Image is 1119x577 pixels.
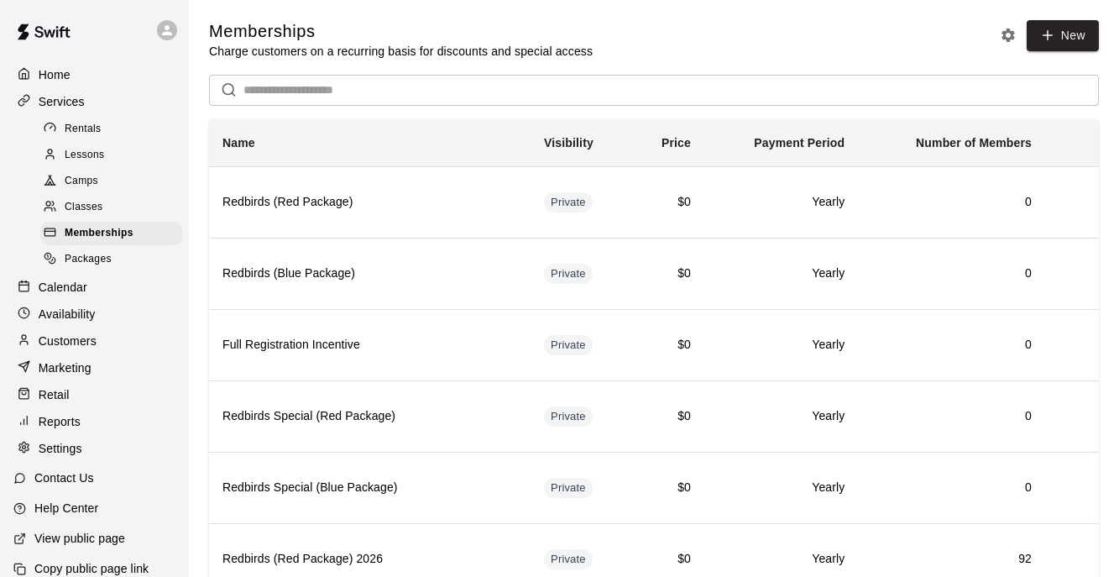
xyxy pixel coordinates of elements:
h6: 0 [871,479,1032,497]
h6: Yearly [718,265,844,283]
div: This membership is hidden from the memberships page [544,192,593,212]
h6: $0 [644,336,691,354]
span: Memberships [65,225,133,242]
h6: Redbirds Special (Red Package) [222,407,517,426]
div: Packages [40,248,182,271]
p: Marketing [39,359,92,376]
h6: Yearly [718,336,844,354]
h6: $0 [644,550,691,569]
a: Settings [13,436,175,461]
p: Help Center [34,500,98,517]
h6: Full Registration Incentive [222,336,517,354]
b: Payment Period [754,136,844,149]
span: Private [544,480,593,496]
h6: 0 [871,336,1032,354]
h6: Redbirds (Blue Package) [222,265,517,283]
a: Camps [40,169,189,195]
a: Rentals [40,116,189,142]
span: Camps [65,173,98,190]
span: Private [544,195,593,211]
span: Classes [65,199,102,216]
a: Reports [13,409,175,434]
h6: $0 [644,193,691,212]
div: Lessons [40,144,182,167]
h6: Yearly [718,479,844,497]
h6: Redbirds (Red Package) 2026 [222,550,517,569]
p: Reports [39,413,81,430]
b: Visibility [544,136,593,149]
h6: 0 [871,265,1032,283]
p: Charge customers on a recurring basis for discounts and special access [209,43,593,60]
span: Packages [65,251,112,268]
a: Marketing [13,355,175,380]
a: Packages [40,247,189,273]
p: View public page [34,530,125,547]
h6: 0 [871,193,1032,212]
h6: Yearly [718,550,844,569]
div: Classes [40,196,182,219]
a: Customers [13,328,175,354]
p: Home [39,66,71,83]
div: Memberships [40,222,182,245]
a: Memberships [40,221,189,247]
p: Contact Us [34,469,94,486]
h6: $0 [644,479,691,497]
h6: Redbirds (Red Package) [222,193,517,212]
a: New [1027,20,1099,51]
b: Price [661,136,691,149]
a: Lessons [40,142,189,168]
p: Services [39,93,85,110]
a: Availability [13,302,175,327]
a: Services [13,89,175,114]
h6: $0 [644,407,691,426]
h6: 92 [871,550,1032,569]
div: This membership is hidden from the memberships page [544,549,593,569]
p: Copy public page link [34,560,149,577]
p: Retail [39,386,70,403]
p: Customers [39,333,97,349]
span: Private [544,338,593,354]
h5: Memberships [209,20,593,43]
a: Calendar [13,275,175,300]
button: Memberships settings [996,23,1021,48]
a: Classes [40,195,189,221]
span: Lessons [65,147,105,164]
a: Retail [13,382,175,407]
p: Settings [39,440,82,457]
div: This membership is hidden from the memberships page [544,264,593,284]
span: Rentals [65,121,102,138]
b: Name [222,136,255,149]
p: Availability [39,306,96,323]
span: Private [544,266,593,282]
h6: Yearly [718,193,844,212]
div: This membership is hidden from the memberships page [544,407,593,427]
span: Private [544,409,593,425]
div: Camps [40,170,182,193]
h6: $0 [644,265,691,283]
div: Rentals [40,118,182,141]
div: This membership is hidden from the memberships page [544,478,593,498]
span: Private [544,552,593,568]
a: Home [13,62,175,87]
b: Number of Members [916,136,1032,149]
h6: Yearly [718,407,844,426]
p: Calendar [39,279,87,296]
div: This membership is hidden from the memberships page [544,335,593,355]
h6: 0 [871,407,1032,426]
h6: Redbirds Special (Blue Package) [222,479,517,497]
